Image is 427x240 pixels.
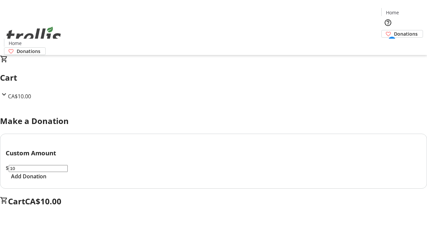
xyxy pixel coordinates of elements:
[11,172,46,180] span: Add Donation
[6,172,52,180] button: Add Donation
[381,30,423,38] a: Donations
[386,9,399,16] span: Home
[4,40,26,47] a: Home
[381,38,395,51] button: Cart
[394,30,418,37] span: Donations
[25,196,61,207] span: CA$10.00
[9,165,68,172] input: Donation Amount
[6,164,9,172] span: $
[9,40,22,47] span: Home
[381,16,395,29] button: Help
[382,9,403,16] a: Home
[17,48,40,55] span: Donations
[6,148,421,158] h3: Custom Amount
[8,93,31,100] span: CA$10.00
[4,47,46,55] a: Donations
[4,19,63,53] img: Orient E2E Organization JdJVlxu9gs's Logo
